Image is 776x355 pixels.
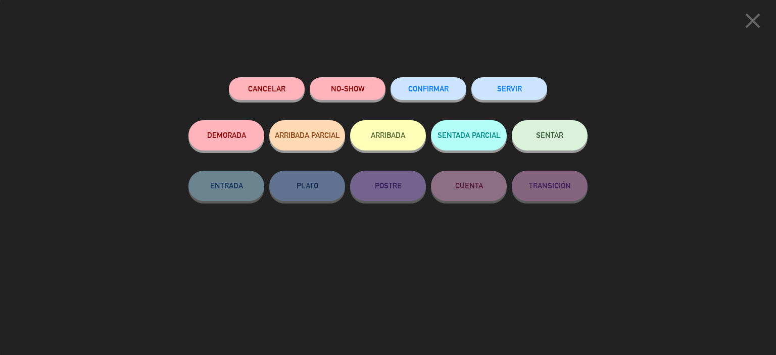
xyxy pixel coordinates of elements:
button: SENTADA PARCIAL [431,120,507,150]
button: TRANSICIÓN [512,171,588,201]
button: CUENTA [431,171,507,201]
button: CONFIRMAR [391,77,466,100]
button: close [737,8,768,37]
button: ARRIBADA PARCIAL [269,120,345,150]
span: ARRIBADA PARCIAL [275,131,340,139]
i: close [740,8,765,33]
button: SERVIR [471,77,547,100]
button: ENTRADA [188,171,264,201]
button: SENTAR [512,120,588,150]
button: POSTRE [350,171,426,201]
span: CONFIRMAR [408,84,449,93]
span: SENTAR [536,131,563,139]
button: PLATO [269,171,345,201]
button: NO-SHOW [310,77,385,100]
button: ARRIBADA [350,120,426,150]
button: Cancelar [229,77,305,100]
button: DEMORADA [188,120,264,150]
